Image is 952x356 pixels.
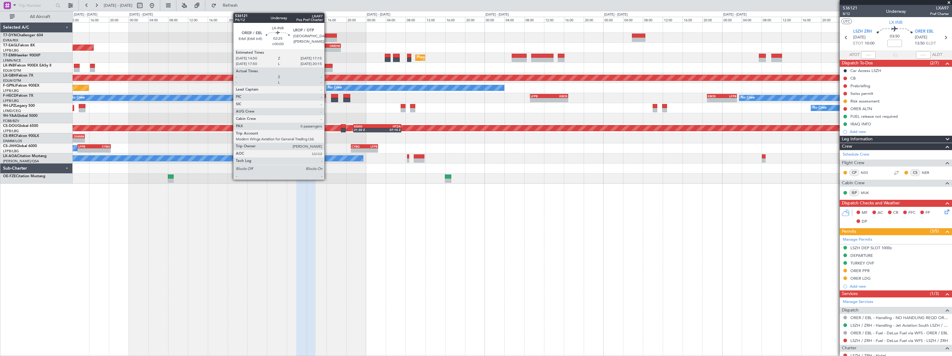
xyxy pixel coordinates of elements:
div: - [78,149,94,152]
div: 12:00 [663,17,683,22]
div: 20:00 [821,17,841,22]
span: ELDT [926,41,936,47]
span: Dispatch Checks and Weather [842,200,900,207]
a: FCBB/BZV [3,119,19,123]
div: 00:00 [366,17,386,22]
span: OE-FZE [3,174,16,178]
div: 12:00 [544,17,564,22]
div: [DATE] - [DATE] [723,12,747,17]
span: LX-GBH [3,74,16,77]
span: (3/5) [930,228,939,234]
span: Flight Crew [842,160,864,167]
button: UTC [841,19,852,24]
div: 16:00 [564,17,584,22]
span: LXA97 [930,5,949,11]
div: - [323,48,340,52]
a: LFMD/CEQ [3,109,21,113]
span: 8/12 [843,11,857,16]
span: T7-EAGL [3,44,18,47]
span: 9H-LPZ [3,104,15,108]
input: --:-- [861,51,876,59]
div: - [365,149,378,152]
div: 08:00 [168,17,188,22]
span: Pref Charter [930,11,949,16]
div: [DATE] - [DATE] [604,12,628,17]
a: OE-FZECitation Mustang [3,174,45,178]
span: LX-INB [889,19,903,26]
div: FUEL release not required [850,114,898,119]
span: [DATE] [853,34,866,41]
div: LFPB [307,44,323,48]
div: 04:00 [267,17,287,22]
div: - [708,98,722,102]
div: 12:00 [188,17,208,22]
div: LFPB [78,145,94,148]
div: ORER PPR [850,268,870,273]
div: Planned Maint [GEOGRAPHIC_DATA] [417,53,475,62]
span: Dispatch [842,307,859,314]
div: 08:00 [287,17,307,22]
span: All Aircraft [16,15,64,19]
div: LFPB [722,94,736,98]
div: Underway [886,8,906,15]
span: Leg Information [842,136,873,143]
div: 07:10 Z [377,128,401,131]
span: Cabin Crew [842,180,865,187]
button: Refresh [208,1,245,10]
div: 04:00 [504,17,524,22]
div: CS [910,169,920,176]
a: NER [922,170,936,175]
div: Prebriefing [850,83,870,88]
a: ORER / EBL - Handling - NO HANDLING REQD ORER/EBL [850,315,949,320]
span: LX-INB [3,64,15,67]
span: DP [862,219,867,225]
span: Charter [842,345,856,352]
div: DNMM [69,135,84,138]
div: No Crew [741,93,755,102]
div: Risk assessment [850,99,880,104]
a: LSZH / ZRH - Handling - Jet Aviation South LSZH / ZRH [850,323,949,328]
div: 08:00 [406,17,425,22]
a: Schedule Crew [843,152,869,158]
a: T7-EAGLFalcon 8X [3,44,35,47]
a: LFPB/LBG [3,99,19,103]
a: EDLW/DTM [3,68,21,73]
span: Crew [842,143,852,150]
div: 08:00 [524,17,544,22]
span: 9H-YAA [3,114,17,118]
div: 20:00 [228,17,247,22]
span: FFC [908,210,915,216]
div: 04:00 [623,17,643,22]
a: LX-INBFalcon 900EX EASy II [3,64,51,67]
div: - [531,98,549,102]
div: - [307,48,323,52]
div: ISP [849,189,859,196]
a: LFPB/LBG [3,88,19,93]
a: 9H-YAAGlobal 5000 [3,114,38,118]
div: 00:00 [247,17,267,22]
span: AC [878,210,883,216]
a: Manage Permits [843,237,872,243]
span: [DATE] - [DATE] [104,3,132,8]
div: - [549,98,568,102]
a: LFPB/LBG [3,48,19,53]
div: - [69,138,84,142]
div: - [94,149,110,152]
input: Trip Number [19,1,54,10]
div: 16:00 [683,17,702,22]
span: ETOT [853,41,863,47]
div: - [352,149,365,152]
a: 9H-LPZLegacy 500 [3,104,35,108]
a: [PERSON_NAME]/QSA [3,159,39,164]
div: LFPB [531,94,549,98]
div: 21:30 Z [354,128,377,131]
span: CS-JHH [3,144,16,148]
div: [DATE] - [DATE] [129,12,153,17]
span: Refresh [218,3,243,8]
span: CS-RRC [3,134,16,138]
div: [DATE] - [DATE] [248,12,272,17]
div: [DATE] - [DATE] [485,12,509,17]
div: 12:00 [425,17,445,22]
span: T7-EMI [3,54,15,57]
div: 04:00 [742,17,762,22]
